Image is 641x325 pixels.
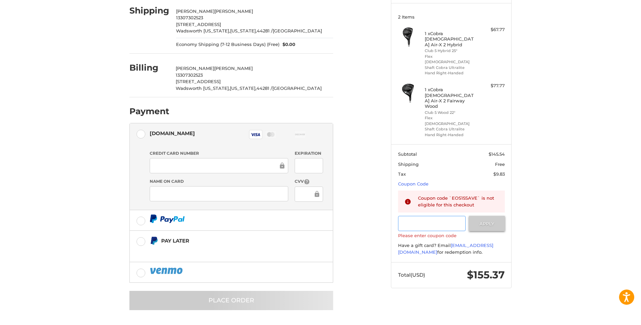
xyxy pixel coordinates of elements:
[295,178,323,185] label: CVV
[129,291,333,310] button: Place Order
[425,70,476,76] li: Hand Right-Handed
[176,85,230,91] span: Wadsworth [US_STATE],
[150,178,288,184] label: Name on Card
[129,62,169,73] h2: Billing
[478,26,505,33] div: $67.77
[129,106,169,117] h2: Payment
[176,41,279,48] span: Economy Shipping (7-12 Business Days) (Free)
[398,171,406,177] span: Tax
[230,28,257,33] span: [US_STATE],
[418,195,498,208] div: Coupon code `EOS15SAVE` is not eligible for this checkout
[176,15,203,20] span: 13307302523
[398,14,505,20] h3: 2 Items
[176,28,230,33] span: Wadsworth [US_STATE],
[398,242,505,255] div: Have a gift card? Email for redemption info.
[273,28,322,33] span: [GEOGRAPHIC_DATA]
[257,28,273,33] span: 44281 /
[176,22,221,27] span: [STREET_ADDRESS]
[150,215,185,223] img: PayPal icon
[215,8,253,14] span: [PERSON_NAME]
[129,5,169,16] h2: Shipping
[176,72,203,78] span: 13307302523
[425,126,476,132] li: Shaft Cobra Ultralite
[272,85,322,91] span: [GEOGRAPHIC_DATA]
[150,150,288,156] label: Credit Card Number
[478,82,505,89] div: $77.77
[398,161,419,167] span: Shipping
[295,150,323,156] label: Expiration
[398,272,425,278] span: Total (USD)
[425,110,476,116] li: Club 5 Wood 22°
[214,66,253,71] span: [PERSON_NAME]
[425,115,476,126] li: Flex [DEMOGRAPHIC_DATA]
[398,181,428,186] a: Coupon Code
[398,151,417,157] span: Subtotal
[469,216,505,231] button: Apply
[398,233,505,238] label: Please enter coupon code
[150,128,195,139] div: [DOMAIN_NAME]
[425,48,476,54] li: Club 5 Hybrid 25°
[425,31,476,47] h4: 1 x Cobra [DEMOGRAPHIC_DATA] Air-X 2 Hybrid
[425,65,476,71] li: Shaft Cobra Ultralite
[230,85,256,91] span: [US_STATE],
[161,235,291,246] div: Pay Later
[176,79,221,84] span: [STREET_ADDRESS]
[493,171,505,177] span: $9.83
[150,236,158,245] img: Pay Later icon
[425,132,476,138] li: Hand Right-Handed
[467,269,505,281] span: $155.37
[495,161,505,167] span: Free
[150,267,184,275] img: PayPal icon
[425,54,476,65] li: Flex [DEMOGRAPHIC_DATA]
[398,216,466,231] input: Gift Certificate or Coupon Code
[425,87,476,109] h4: 1 x Cobra [DEMOGRAPHIC_DATA] Air-X 2 Fairway Wood
[176,66,214,71] span: [PERSON_NAME]
[176,8,215,14] span: [PERSON_NAME]
[150,248,291,254] iframe: PayPal Message 1
[256,85,272,91] span: 44281 /
[279,41,296,48] span: $0.00
[398,243,493,255] a: [EMAIL_ADDRESS][DOMAIN_NAME]
[489,151,505,157] span: $145.54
